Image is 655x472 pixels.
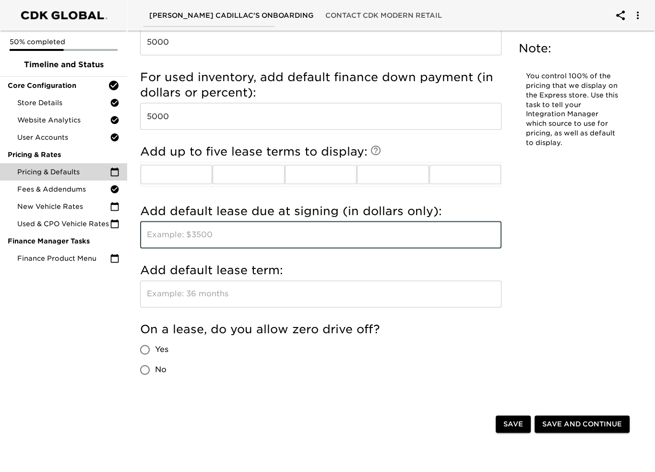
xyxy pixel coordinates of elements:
span: Used & CPO Vehicle Rates [17,219,110,229]
span: Pricing & Defaults [17,167,110,177]
span: Save [503,418,523,430]
h5: On a lease, do you allow zero drive off? [140,322,501,337]
input: Example: $3500 [140,221,501,248]
h5: Note: [519,41,628,56]
button: account of current user [609,4,632,27]
input: Example: 36 months [140,280,501,307]
input: Example: $5000 [140,28,501,55]
span: Fees & Addendums [17,184,110,194]
button: account of current user [626,4,649,27]
span: Save and Continue [542,418,622,430]
h5: For used inventory, add default finance down payment (in dollars or percent): [140,70,501,100]
span: Core Configuration [8,81,108,90]
p: 50% completed [10,37,118,47]
span: No [155,364,167,375]
button: Save and Continue [535,415,630,433]
input: Example: $5000 or 25% [140,103,501,130]
span: New Vehicle Rates [17,202,110,211]
span: Finance Product Menu [17,254,110,263]
span: Pricing & Rates [8,150,119,159]
h5: Add up to five lease terms to display: [140,144,501,159]
h5: Add default lease due at signing (in dollars only): [140,204,501,219]
h5: Add default lease term: [140,263,501,278]
button: Save [496,415,531,433]
span: Store Details [17,98,110,108]
span: Finance Manager Tasks [8,236,119,246]
span: Website Analytics [17,115,110,125]
span: Timeline and Status [8,59,119,71]
span: Contact CDK Modern Retail [325,10,442,22]
span: Yes [155,344,168,355]
p: You control 100% of the pricing that we display on the Express store. Use this task to tell your ... [526,72,620,148]
span: User Accounts [17,133,110,142]
span: [PERSON_NAME] Cadillac's Onboarding [149,10,314,22]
